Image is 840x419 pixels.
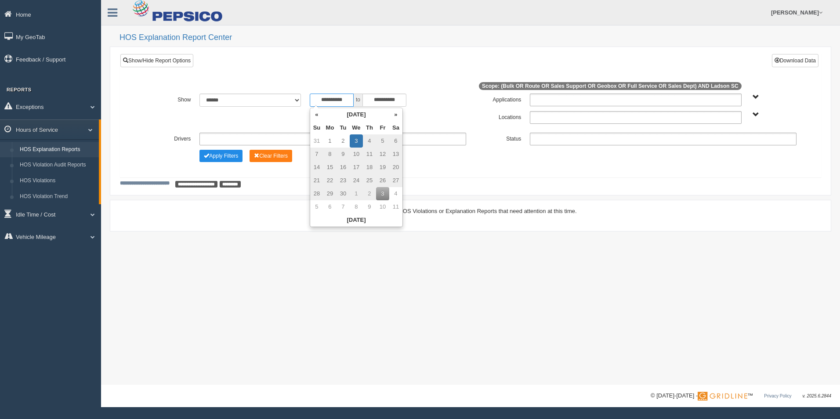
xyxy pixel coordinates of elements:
[310,108,323,121] th: «
[471,133,525,143] label: Status
[698,392,747,401] img: Gridline
[323,174,337,187] td: 22
[350,200,363,213] td: 8
[310,148,323,161] td: 7
[140,133,195,143] label: Drivers
[350,148,363,161] td: 10
[363,161,376,174] td: 18
[310,134,323,148] td: 31
[337,161,350,174] td: 16
[350,174,363,187] td: 24
[376,200,389,213] td: 10
[16,189,99,205] a: HOS Violation Trend
[310,121,323,134] th: Su
[140,94,195,104] label: Show
[350,134,363,148] td: 3
[323,108,389,121] th: [DATE]
[651,391,831,401] div: © [DATE]-[DATE] - ™
[389,161,402,174] td: 20
[337,148,350,161] td: 9
[337,121,350,134] th: Tu
[363,121,376,134] th: Th
[323,187,337,200] td: 29
[389,148,402,161] td: 13
[310,161,323,174] td: 14
[323,121,337,134] th: Mo
[772,54,818,67] button: Download Data
[376,161,389,174] td: 19
[120,54,193,67] a: Show/Hide Report Options
[376,121,389,134] th: Fr
[310,187,323,200] td: 28
[310,174,323,187] td: 21
[16,157,99,173] a: HOS Violation Audit Reports
[323,134,337,148] td: 1
[337,200,350,213] td: 7
[803,394,831,398] span: v. 2025.6.2844
[337,174,350,187] td: 23
[350,121,363,134] th: We
[363,174,376,187] td: 25
[337,134,350,148] td: 2
[389,134,402,148] td: 6
[363,134,376,148] td: 4
[323,200,337,213] td: 6
[389,121,402,134] th: Sa
[350,161,363,174] td: 17
[323,161,337,174] td: 15
[199,150,243,162] button: Change Filter Options
[471,111,525,122] label: Locations
[354,94,362,107] span: to
[250,150,292,162] button: Change Filter Options
[389,187,402,200] td: 4
[471,94,525,104] label: Applications
[16,142,99,158] a: HOS Explanation Reports
[350,187,363,200] td: 1
[119,33,831,42] h2: HOS Explanation Report Center
[389,200,402,213] td: 11
[389,108,402,121] th: »
[376,134,389,148] td: 5
[479,82,742,90] span: Scope: (Bulk OR Route OR Sales Support OR Geobox OR Full Service OR Sales Dept) AND Ladson SC
[310,213,402,227] th: [DATE]
[376,148,389,161] td: 12
[363,200,376,213] td: 9
[16,173,99,189] a: HOS Violations
[363,148,376,161] td: 11
[120,207,821,215] div: There are no HOS Violations or Explanation Reports that need attention at this time.
[310,200,323,213] td: 5
[376,174,389,187] td: 26
[389,174,402,187] td: 27
[337,187,350,200] td: 30
[764,394,791,398] a: Privacy Policy
[323,148,337,161] td: 8
[363,187,376,200] td: 2
[376,187,389,200] td: 3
